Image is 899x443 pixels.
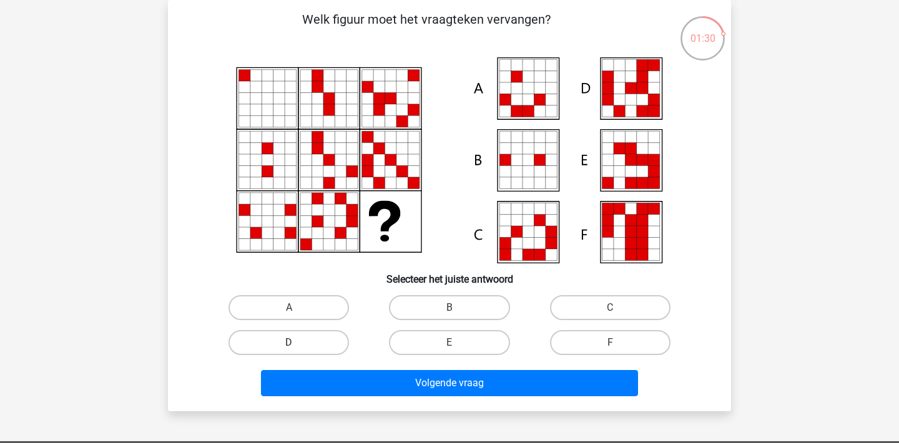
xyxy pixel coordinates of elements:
label: D [228,330,349,355]
label: C [550,295,671,320]
div: 01:30 [679,15,726,46]
p: Welk figuur moet het vraagteken vervangen? [188,10,664,47]
label: A [228,295,349,320]
label: F [550,330,671,355]
h6: Selecteer het juiste antwoord [188,263,711,285]
label: B [389,295,509,320]
label: E [389,330,509,355]
button: Volgende vraag [261,370,639,396]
